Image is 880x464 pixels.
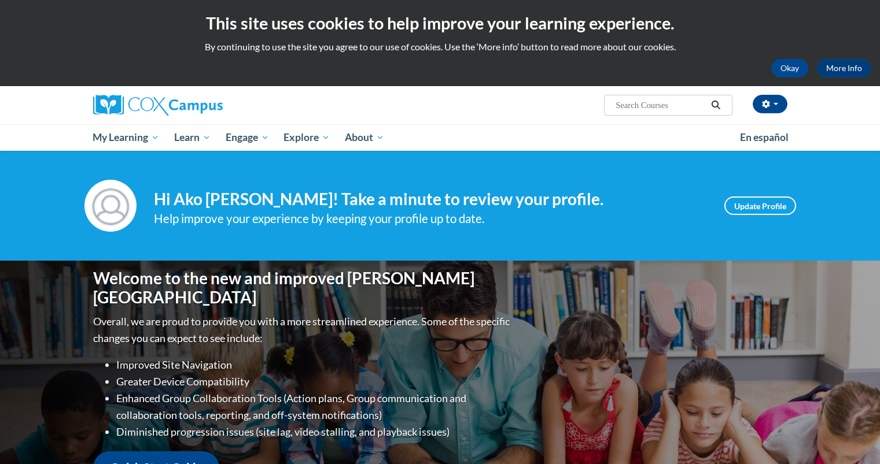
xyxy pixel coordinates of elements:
span: Learn [174,131,211,144]
p: Overall, we are proud to provide you with a more streamlined experience. Some of the specific cha... [93,313,513,347]
span: Explore [283,131,330,144]
button: Search [707,98,724,112]
div: Main menu [76,124,805,151]
li: Greater Device Compatibility [116,373,513,390]
a: More Info [817,59,871,77]
li: Diminished progression issues (site lag, video stalling, and playback issues) [116,424,513,440]
a: Engage [218,124,277,151]
li: Improved Site Navigation [116,357,513,373]
p: By continuing to use the site you agree to our use of cookies. Use the ‘More info’ button to read... [9,40,871,53]
img: Cox Campus [93,95,223,116]
a: Update Profile [724,196,796,215]
a: En español [732,125,796,150]
h1: Welcome to the new and improved [PERSON_NAME][GEOGRAPHIC_DATA] [93,269,513,307]
span: En español [740,131,789,143]
a: My Learning [86,124,167,151]
h2: This site uses cookies to help improve your learning experience. [9,12,871,35]
a: Explore [276,124,337,151]
input: Search Courses [614,98,707,112]
button: Okay [771,59,808,77]
li: Enhanced Group Collaboration Tools (Action plans, Group communication and collaboration tools, re... [116,390,513,424]
button: Account Settings [753,95,787,113]
div: Help improve your experience by keeping your profile up to date. [154,209,707,228]
a: Cox Campus [93,95,313,116]
span: My Learning [93,131,159,144]
a: About [337,124,392,151]
h4: Hi Ako [PERSON_NAME]! Take a minute to review your profile. [154,190,707,209]
span: Engage [226,131,269,144]
a: Learn [167,124,218,151]
img: Profile Image [84,180,137,232]
span: About [345,131,384,144]
iframe: Button to launch messaging window [834,418,871,455]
